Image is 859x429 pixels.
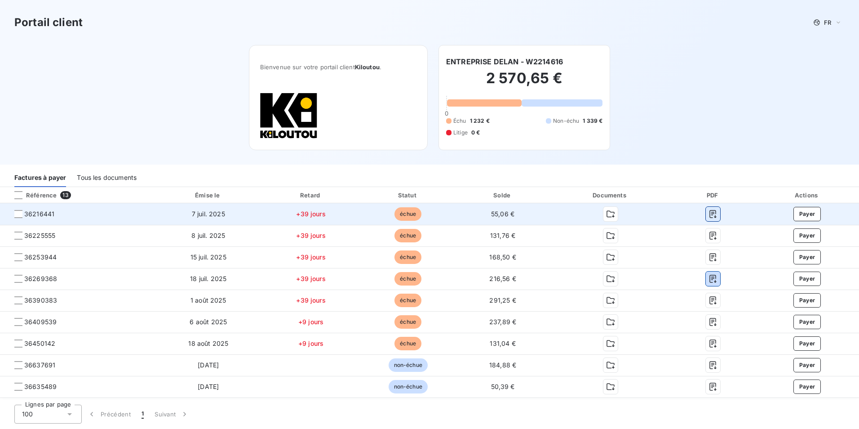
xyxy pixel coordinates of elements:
[77,168,137,187] div: Tous les documents
[22,410,33,419] span: 100
[296,232,325,239] span: +39 jours
[445,110,448,117] span: 0
[60,191,71,199] span: 13
[296,253,325,261] span: +39 jours
[191,232,225,239] span: 8 juil. 2025
[24,382,57,391] span: 36635489
[394,337,421,350] span: échue
[394,250,421,264] span: échue
[298,318,323,326] span: +9 jours
[260,92,318,139] img: Company logo
[490,340,515,347] span: 131,04 €
[394,229,421,242] span: échue
[157,191,260,200] div: Émise le
[489,296,516,304] span: 291,25 €
[673,191,753,200] div: PDF
[553,117,579,125] span: Non-échu
[394,207,421,221] span: échue
[793,315,821,329] button: Payer
[24,317,57,326] span: 36409539
[149,405,195,424] button: Suivant
[793,358,821,372] button: Payer
[389,380,428,393] span: non-échue
[24,253,57,262] span: 36253944
[7,191,57,199] div: Référence
[489,361,516,369] span: 184,88 €
[362,191,454,200] div: Statut
[583,117,602,125] span: 1 339 €
[198,383,219,390] span: [DATE]
[198,361,219,369] span: [DATE]
[453,117,466,125] span: Échu
[394,315,421,329] span: échue
[394,294,421,307] span: échue
[24,210,54,219] span: 36216441
[24,231,55,240] span: 36225555
[14,168,66,187] div: Factures à payer
[793,380,821,394] button: Payer
[453,129,468,137] span: Litige
[470,117,490,125] span: 1 232 €
[264,191,359,200] div: Retard
[471,129,480,137] span: 0 €
[192,210,225,218] span: 7 juil. 2025
[491,383,515,390] span: 50,39 €
[355,63,380,71] span: Kiloutou
[757,191,857,200] div: Actions
[82,405,136,424] button: Précédent
[446,69,602,96] h2: 2 570,65 €
[190,275,226,282] span: 18 juil. 2025
[296,275,325,282] span: +39 jours
[298,340,323,347] span: +9 jours
[190,318,227,326] span: 6 août 2025
[188,340,228,347] span: 18 août 2025
[793,272,821,286] button: Payer
[793,336,821,351] button: Payer
[394,272,421,286] span: échue
[489,253,516,261] span: 168,50 €
[489,318,516,326] span: 237,89 €
[296,296,325,304] span: +39 jours
[24,274,57,283] span: 36269368
[458,191,548,200] div: Solde
[260,63,416,71] span: Bienvenue sur votre portail client .
[190,296,226,304] span: 1 août 2025
[551,191,669,200] div: Documents
[24,296,57,305] span: 36390383
[793,250,821,264] button: Payer
[491,210,514,218] span: 55,06 €
[489,275,516,282] span: 216,56 €
[446,56,563,67] h6: ENTREPRISE DELAN - W2214616
[793,207,821,221] button: Payer
[136,405,149,424] button: 1
[24,339,55,348] span: 36450142
[824,19,831,26] span: FR
[142,410,144,419] span: 1
[296,210,325,218] span: +39 jours
[389,358,428,372] span: non-échue
[793,228,821,243] button: Payer
[24,361,55,370] span: 36637691
[490,232,515,239] span: 131,76 €
[793,293,821,308] button: Payer
[190,253,226,261] span: 15 juil. 2025
[14,14,83,31] h3: Portail client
